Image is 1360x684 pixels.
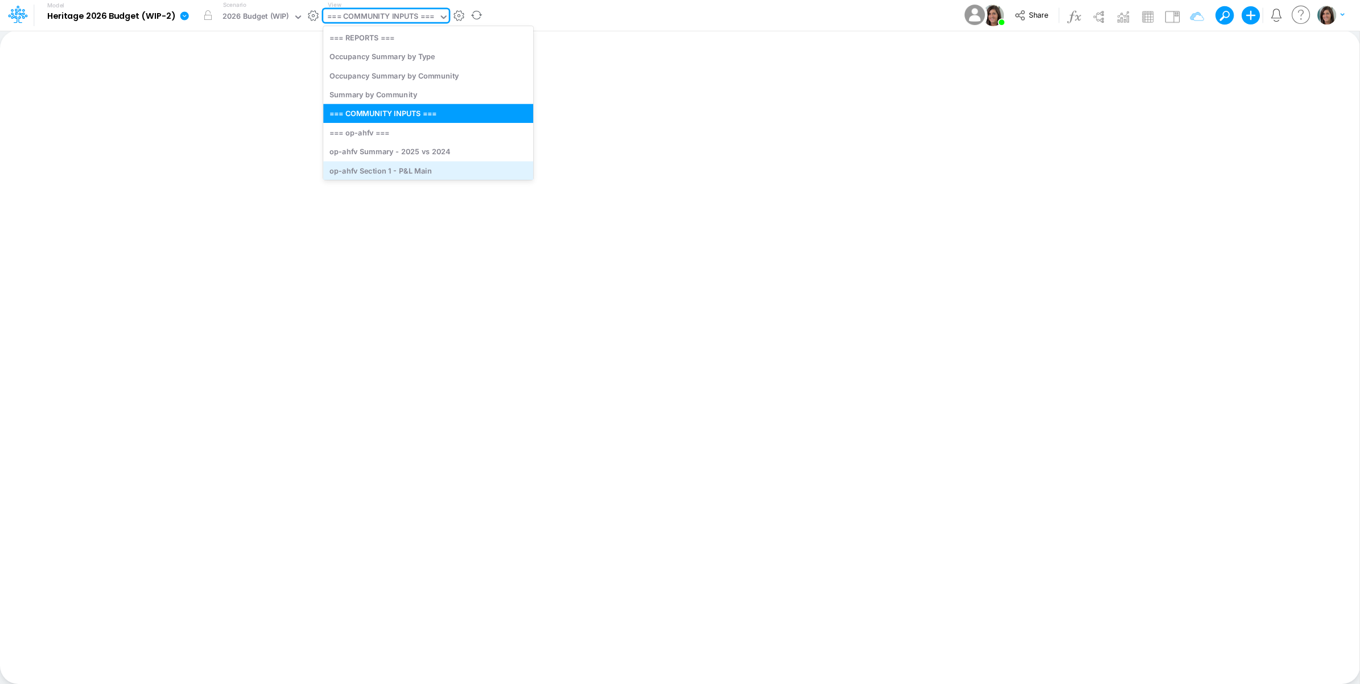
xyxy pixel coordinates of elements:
b: Heritage 2026 Budget (WIP-2) [47,11,175,22]
a: Notifications [1270,9,1283,22]
button: Share [1009,7,1056,24]
img: User Image Icon [982,5,1004,26]
div: op-ahfv Section 1 - P&L Main [323,161,533,180]
div: Occupancy Summary by Type [323,47,533,66]
label: Model [47,2,64,9]
label: View [328,1,341,9]
div: Summary by Community [323,85,533,104]
div: op-ahfv Summary - 2025 vs 2024 [323,142,533,161]
div: === COMMUNITY INPUTS === [327,11,434,24]
div: Occupancy Summary by Community [323,66,533,85]
div: === REPORTS === [323,28,533,47]
div: 2026 Budget (WIP) [222,11,289,24]
div: === COMMUNITY INPUTS === [323,104,533,123]
div: === op-ahfv === [323,123,533,142]
label: Scenario [223,1,246,9]
img: User Image Icon [962,2,987,28]
span: Share [1029,10,1048,19]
